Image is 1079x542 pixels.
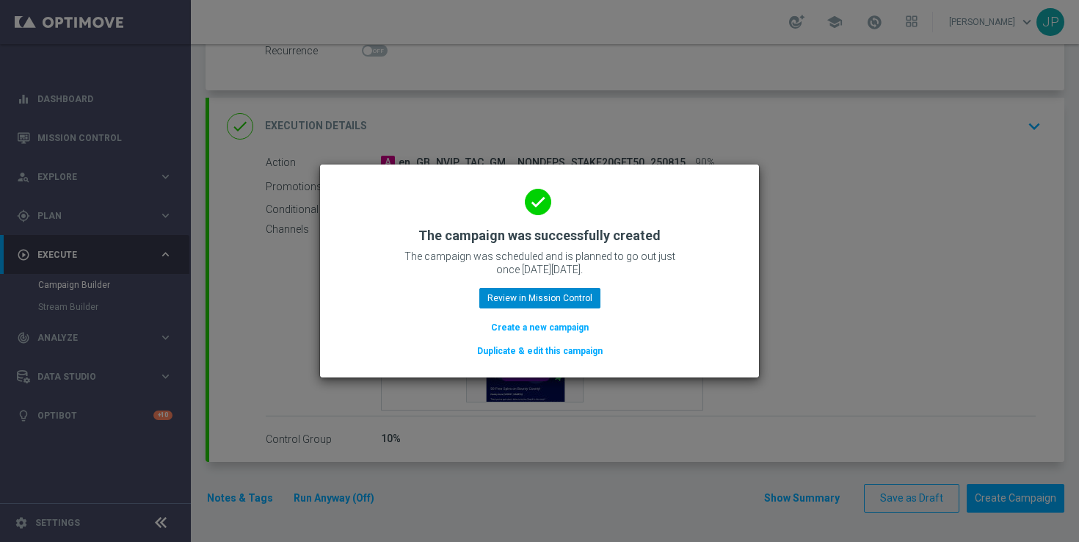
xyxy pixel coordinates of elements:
[393,250,686,276] p: The campaign was scheduled and is planned to go out just once [DATE][DATE].
[476,343,604,359] button: Duplicate & edit this campaign
[418,227,661,245] h2: The campaign was successfully created
[525,189,551,215] i: done
[490,319,590,336] button: Create a new campaign
[479,288,600,308] button: Review in Mission Control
